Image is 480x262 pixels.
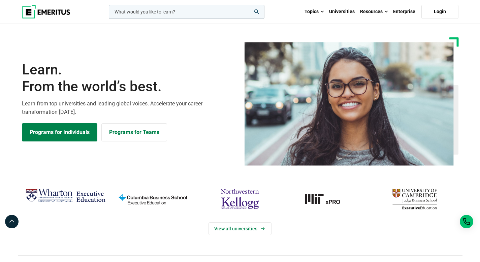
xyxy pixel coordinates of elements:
[101,123,167,141] a: Explore for Business
[245,42,454,166] img: Learn from the world's best
[421,5,458,19] a: Login
[22,123,97,141] a: Explore Programs
[22,99,236,117] p: Learn from top universities and leading global voices. Accelerate your career transformation [DATE].
[374,186,455,212] img: cambridge-judge-business-school
[287,186,367,212] a: MIT-xPRO
[25,186,106,206] img: Wharton Executive Education
[109,5,264,19] input: woocommerce-product-search-field-0
[22,78,236,95] span: From the world’s best.
[113,186,193,212] img: columbia-business-school
[200,186,280,212] img: northwestern-kellogg
[209,222,271,235] a: View Universities
[22,61,236,95] h1: Learn.
[287,186,367,212] img: MIT xPRO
